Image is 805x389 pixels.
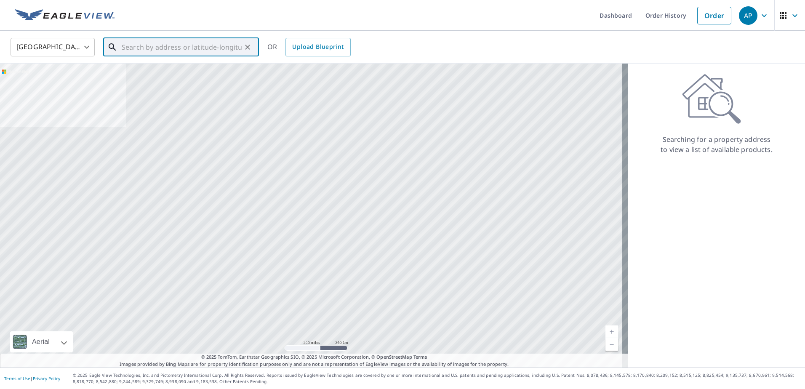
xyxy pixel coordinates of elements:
div: Aerial [29,331,52,352]
img: EV Logo [15,9,115,22]
div: Aerial [10,331,73,352]
div: OR [267,38,351,56]
input: Search by address or latitude-longitude [122,35,242,59]
span: Upload Blueprint [292,42,344,52]
a: Order [697,7,731,24]
p: | [4,376,60,381]
div: [GEOGRAPHIC_DATA] [11,35,95,59]
a: OpenStreetMap [376,354,412,360]
button: Clear [242,41,253,53]
span: © 2025 TomTom, Earthstar Geographics SIO, © 2025 Microsoft Corporation, © [201,354,427,361]
a: Terms of Use [4,376,30,381]
a: Upload Blueprint [285,38,350,56]
a: Current Level 5, Zoom Out [605,338,618,351]
a: Current Level 5, Zoom In [605,325,618,338]
div: AP [739,6,757,25]
a: Terms [413,354,427,360]
a: Privacy Policy [33,376,60,381]
p: Searching for a property address to view a list of available products. [660,134,773,155]
p: © 2025 Eagle View Technologies, Inc. and Pictometry International Corp. All Rights Reserved. Repo... [73,372,801,385]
